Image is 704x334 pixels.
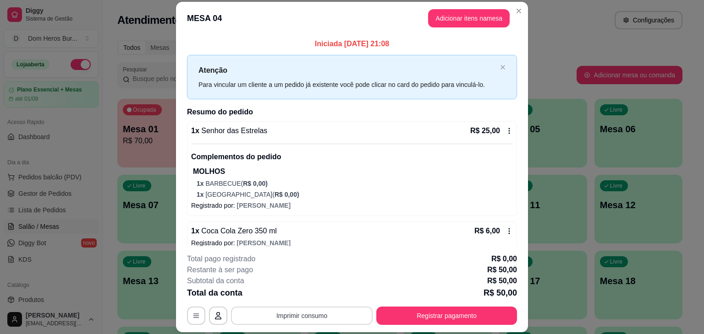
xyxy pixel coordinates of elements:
[511,4,526,18] button: Close
[198,65,496,76] p: Atenção
[487,264,517,275] p: R$ 50,00
[237,239,291,247] span: [PERSON_NAME]
[199,127,268,135] span: Senhor das Estrelas
[500,65,506,70] button: close
[484,286,517,299] p: R$ 50,00
[243,180,268,187] span: R$ 0,00 )
[191,238,513,248] p: Registrado por:
[470,125,500,136] p: R$ 25,00
[193,166,513,177] p: MOLHOS
[197,191,205,198] span: 1 x
[199,227,277,235] span: Coca Cola Zero 350 ml
[500,65,506,70] span: close
[197,190,513,199] p: [GEOGRAPHIC_DATA] (
[474,226,500,237] p: R$ 6,00
[187,264,253,275] p: Restante à ser pago
[198,80,496,90] div: Para vincular um cliente a um pedido já existente você pode clicar no card do pedido para vinculá...
[187,38,517,49] p: Iniciada [DATE] 21:08
[197,180,205,187] span: 1 x
[231,307,373,325] button: Imprimir consumo
[191,201,513,210] p: Registrado por:
[187,286,242,299] p: Total da conta
[187,253,255,264] p: Total pago registrado
[187,107,517,118] h2: Resumo do pedido
[176,2,528,35] header: MESA 04
[275,191,299,198] span: R$ 0,00 )
[197,179,513,188] p: BARBECUE (
[191,151,513,162] p: Complementos do pedido
[491,253,517,264] p: R$ 0,00
[191,226,277,237] p: 1 x
[191,125,267,136] p: 1 x
[237,202,291,209] span: [PERSON_NAME]
[428,9,510,27] button: Adicionar itens namesa
[376,307,517,325] button: Registrar pagamento
[187,275,244,286] p: Subtotal da conta
[487,275,517,286] p: R$ 50,00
